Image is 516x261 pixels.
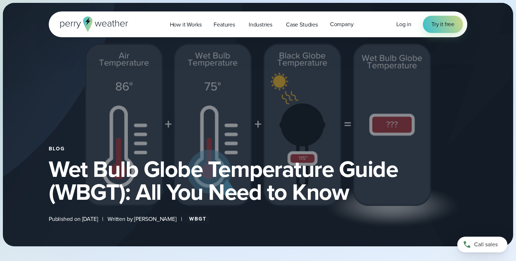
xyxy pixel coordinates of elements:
span: Call sales [474,240,498,249]
span: Try it free [431,20,454,29]
span: Industries [249,20,272,29]
span: Published on [DATE] [49,215,98,223]
span: | [181,215,182,223]
a: Log in [396,20,411,29]
h1: Wet Bulb Globe Temperature Guide (WBGT): All You Need to Know [49,158,467,203]
a: WBGT [186,215,209,223]
span: How it Works [170,20,202,29]
a: Call sales [457,237,507,252]
span: Log in [396,20,411,28]
a: How it Works [164,17,208,32]
a: Try it free [423,16,463,33]
span: | [102,215,103,223]
span: Written by [PERSON_NAME] [107,215,177,223]
a: Case Studies [280,17,324,32]
span: Company [330,20,354,29]
span: Case Studies [286,20,318,29]
span: Features [214,20,235,29]
div: Blog [49,146,467,152]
